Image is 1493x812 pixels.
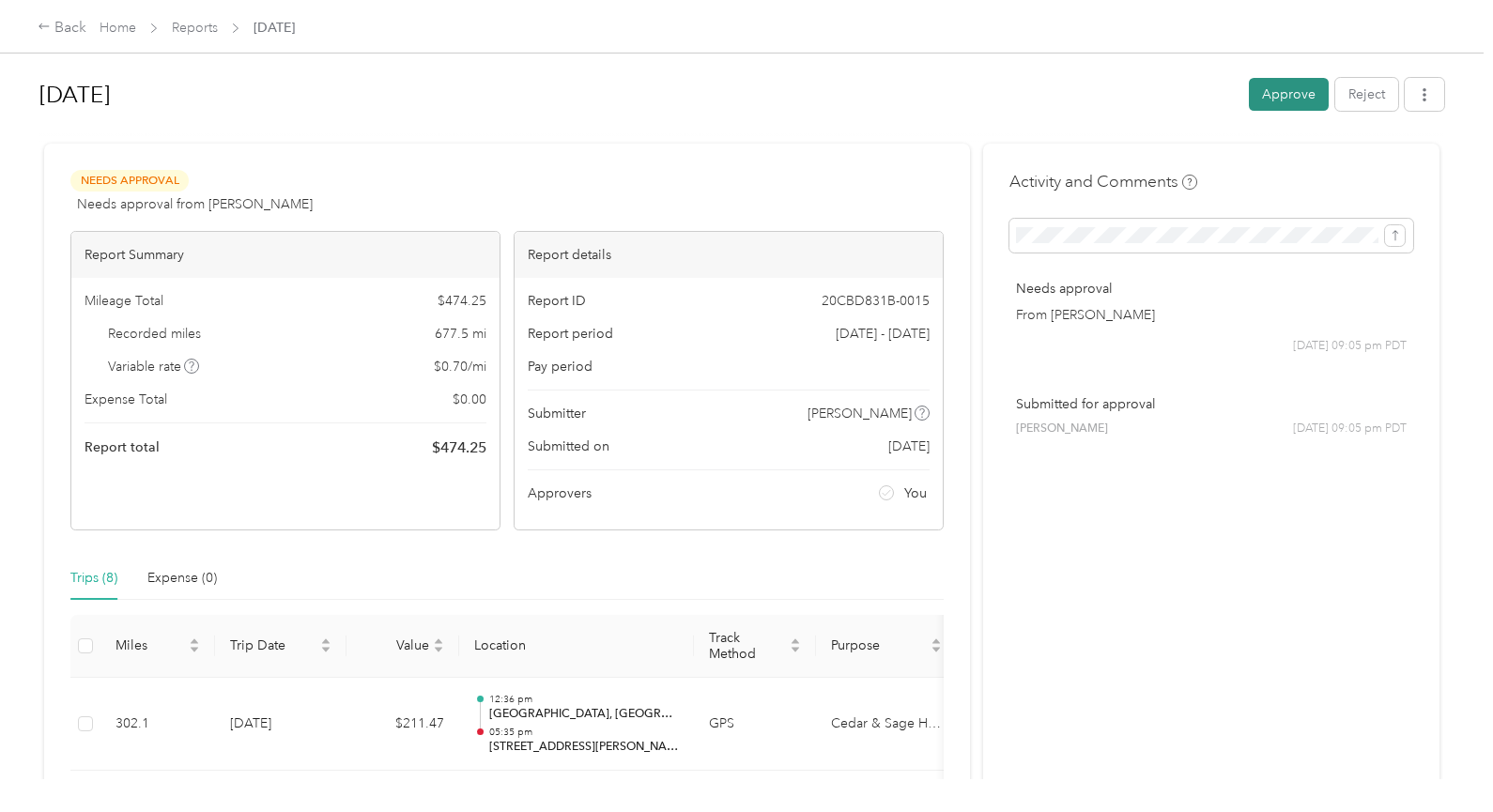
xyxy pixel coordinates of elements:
[70,568,117,589] div: Trips (8)
[434,357,486,376] span: $ 0.70 / mi
[433,644,444,655] span: caret-down
[215,615,346,678] th: Trip Date
[1293,338,1407,355] span: [DATE] 09:05 pm PDT
[528,404,586,423] span: Submitter
[85,390,167,409] span: Expense Total
[1388,707,1493,812] iframe: Everlance-gr Chat Button Frame
[1016,394,1407,414] p: Submitted for approval
[904,483,927,503] span: You
[189,644,200,655] span: caret-down
[85,291,163,311] span: Mileage Total
[320,636,331,647] span: caret-up
[528,357,593,376] span: Pay period
[836,324,930,344] span: [DATE] - [DATE]
[453,390,486,409] span: $ 0.00
[100,615,215,678] th: Miles
[70,170,189,192] span: Needs Approval
[694,678,816,772] td: GPS
[515,232,943,278] div: Report details
[1335,78,1398,111] button: Reject
[489,726,679,739] p: 05:35 pm
[528,483,592,503] span: Approvers
[790,636,801,647] span: caret-up
[346,678,459,772] td: $211.47
[85,437,160,457] span: Report total
[831,637,927,653] span: Purpose
[1293,421,1407,437] span: [DATE] 09:05 pm PDT
[888,437,930,456] span: [DATE]
[438,291,486,311] span: $ 474.25
[108,324,201,344] span: Recorded miles
[435,324,486,344] span: 677.5 mi
[432,437,486,459] span: $ 474.25
[71,232,500,278] div: Report Summary
[38,17,86,39] div: Back
[709,630,786,662] span: Track Method
[489,739,679,756] p: [STREET_ADDRESS][PERSON_NAME][US_STATE]
[147,568,217,589] div: Expense (0)
[1016,421,1108,437] span: [PERSON_NAME]
[39,72,1236,117] h1: Aug 2025
[931,644,942,655] span: caret-down
[489,693,679,706] p: 12:36 pm
[808,404,912,423] span: [PERSON_NAME]
[172,20,218,36] a: Reports
[459,615,694,678] th: Location
[346,615,459,678] th: Value
[433,636,444,647] span: caret-up
[320,644,331,655] span: caret-down
[362,637,429,653] span: Value
[489,706,679,723] p: [GEOGRAPHIC_DATA], [GEOGRAPHIC_DATA], [US_STATE][GEOGRAPHIC_DATA], [GEOGRAPHIC_DATA]
[790,644,801,655] span: caret-down
[215,678,346,772] td: [DATE]
[1016,305,1407,325] p: From [PERSON_NAME]
[1016,279,1407,299] p: Needs approval
[816,615,957,678] th: Purpose
[528,324,613,344] span: Report period
[931,636,942,647] span: caret-up
[108,357,200,376] span: Variable rate
[1009,170,1197,193] h4: Activity and Comments
[816,678,957,772] td: Cedar & Sage Homes
[1249,78,1329,111] button: Approve
[115,637,185,653] span: Miles
[100,20,136,36] a: Home
[77,194,313,214] span: Needs approval from [PERSON_NAME]
[254,18,295,38] span: [DATE]
[528,437,609,456] span: Submitted on
[230,637,316,653] span: Trip Date
[694,615,816,678] th: Track Method
[822,291,930,311] span: 20CBD831B-0015
[189,636,200,647] span: caret-up
[100,678,215,772] td: 302.1
[528,291,586,311] span: Report ID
